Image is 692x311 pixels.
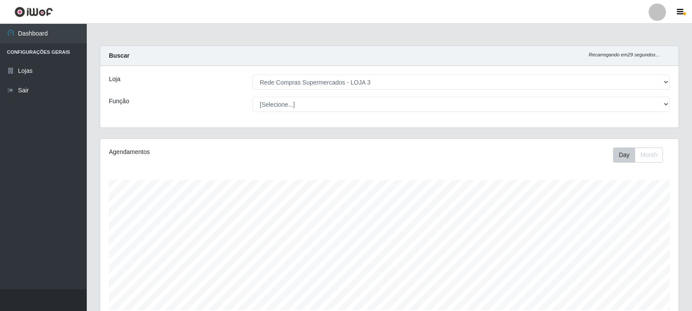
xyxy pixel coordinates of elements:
[109,75,120,84] label: Loja
[613,147,663,163] div: First group
[635,147,663,163] button: Month
[109,147,335,157] div: Agendamentos
[14,7,53,17] img: CoreUI Logo
[589,52,659,57] i: Recarregando em 29 segundos...
[109,52,129,59] strong: Buscar
[613,147,635,163] button: Day
[109,97,129,106] label: Função
[613,147,670,163] div: Toolbar with button groups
